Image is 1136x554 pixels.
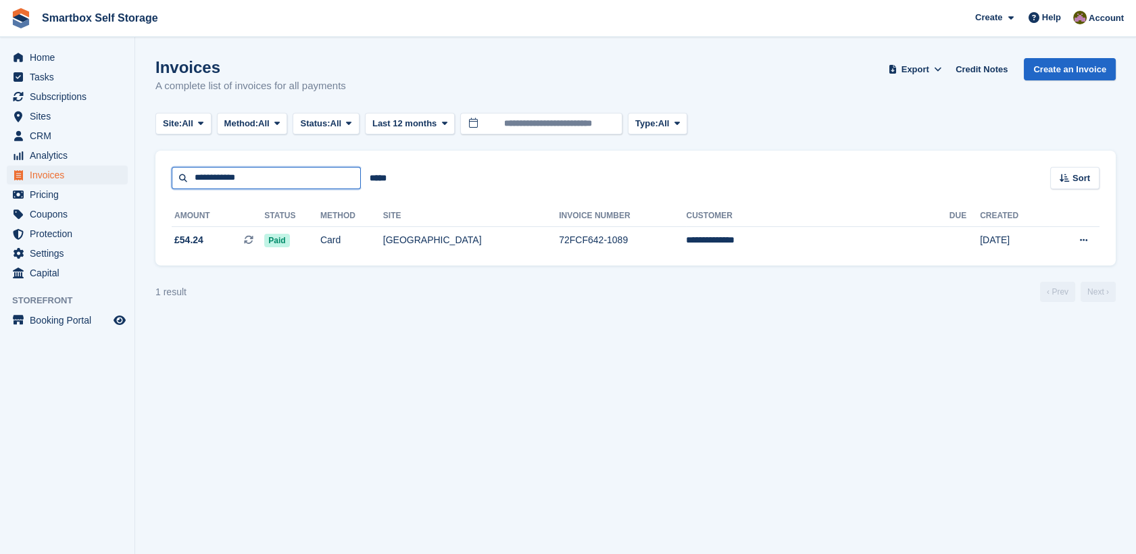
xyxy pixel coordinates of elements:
button: Status: All [293,113,359,135]
a: menu [7,185,128,204]
span: All [182,117,193,130]
a: menu [7,311,128,330]
th: Created [980,205,1049,227]
span: Protection [30,224,111,243]
td: Card [320,226,383,255]
span: Sort [1072,172,1090,185]
a: Smartbox Self Storage [36,7,164,29]
th: Status [264,205,320,227]
th: Amount [172,205,264,227]
th: Invoice Number [559,205,686,227]
span: Tasks [30,68,111,86]
button: Type: All [628,113,687,135]
img: stora-icon-8386f47178a22dfd0bd8f6a31ec36ba5ce8667c1dd55bd0f319d3a0aa187defe.svg [11,8,31,28]
th: Site [383,205,559,227]
button: Last 12 months [365,113,455,135]
span: Pricing [30,185,111,204]
button: Method: All [217,113,288,135]
a: Previous [1040,282,1075,302]
td: 72FCF642-1089 [559,226,686,255]
a: menu [7,68,128,86]
nav: Page [1037,282,1118,302]
button: Export [885,58,945,80]
div: 1 result [155,285,187,299]
a: menu [7,205,128,224]
span: Storefront [12,294,134,307]
span: Help [1042,11,1061,24]
span: All [258,117,270,130]
th: Customer [686,205,949,227]
a: menu [7,146,128,165]
span: Home [30,48,111,67]
span: Sites [30,107,111,126]
a: menu [7,107,128,126]
span: Booking Portal [30,311,111,330]
a: Next [1081,282,1116,302]
a: Preview store [112,312,128,328]
a: menu [7,263,128,282]
th: Due [949,205,980,227]
span: All [658,117,670,130]
span: Subscriptions [30,87,111,106]
span: Type: [635,117,658,130]
span: Paid [264,234,289,247]
a: menu [7,87,128,106]
a: menu [7,244,128,263]
a: menu [7,224,128,243]
span: Analytics [30,146,111,165]
span: £54.24 [174,233,203,247]
span: Coupons [30,205,111,224]
th: Method [320,205,383,227]
a: menu [7,166,128,184]
span: Capital [30,263,111,282]
span: Site: [163,117,182,130]
span: Account [1089,11,1124,25]
span: Create [975,11,1002,24]
a: Create an Invoice [1024,58,1116,80]
a: Credit Notes [950,58,1013,80]
span: Invoices [30,166,111,184]
button: Site: All [155,113,212,135]
span: CRM [30,126,111,145]
span: Export [902,63,929,76]
td: [GEOGRAPHIC_DATA] [383,226,559,255]
span: Settings [30,244,111,263]
h1: Invoices [155,58,346,76]
span: Last 12 months [372,117,437,130]
span: Status: [300,117,330,130]
span: Method: [224,117,259,130]
p: A complete list of invoices for all payments [155,78,346,94]
td: [DATE] [980,226,1049,255]
span: All [330,117,342,130]
a: menu [7,48,128,67]
img: Kayleigh Devlin [1073,11,1087,24]
a: menu [7,126,128,145]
